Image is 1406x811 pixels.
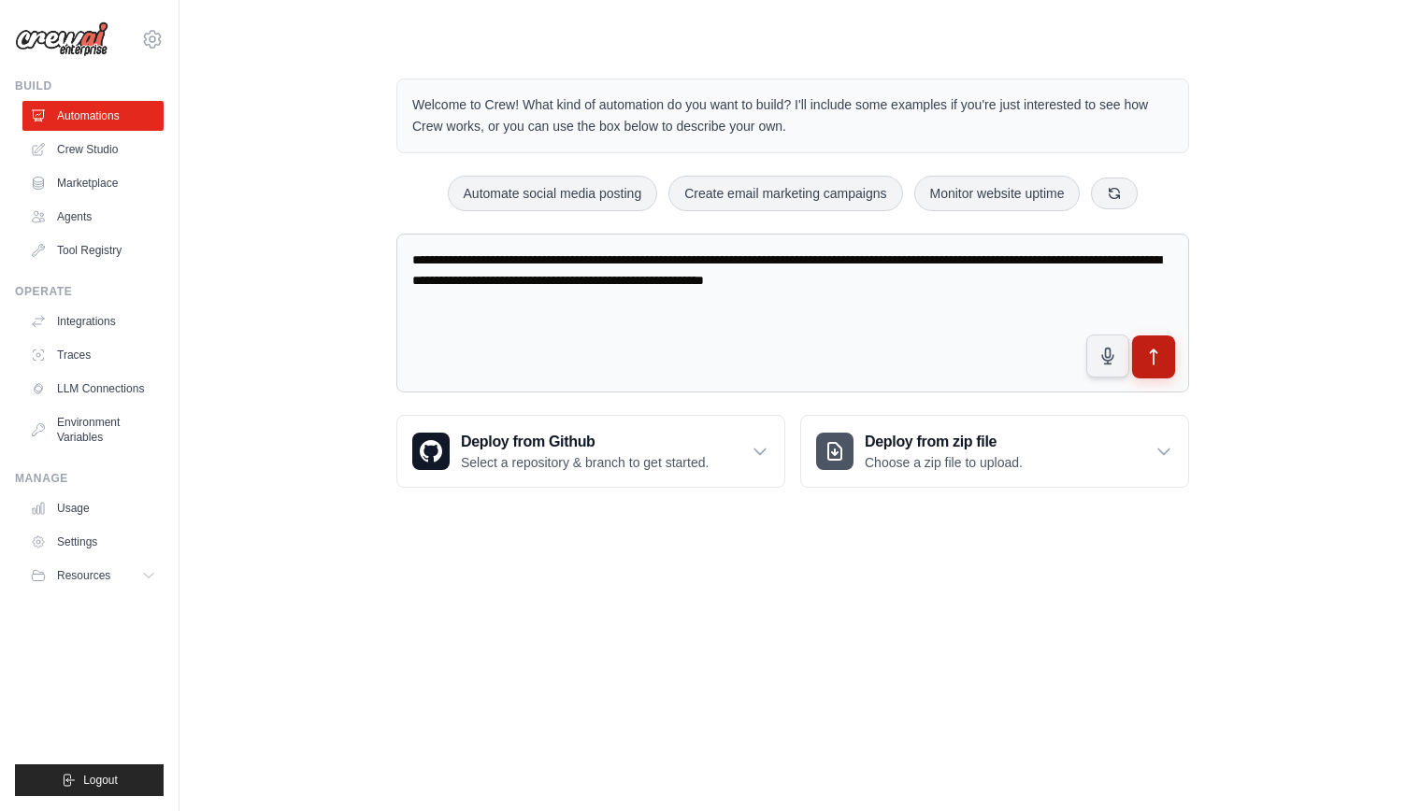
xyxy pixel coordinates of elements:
[22,340,164,370] a: Traces
[22,374,164,404] a: LLM Connections
[22,407,164,452] a: Environment Variables
[461,453,709,472] p: Select a repository & branch to get started.
[83,773,118,788] span: Logout
[22,235,164,265] a: Tool Registry
[22,527,164,557] a: Settings
[865,453,1023,472] p: Choose a zip file to upload.
[57,568,110,583] span: Resources
[15,471,164,486] div: Manage
[22,493,164,523] a: Usage
[15,78,164,93] div: Build
[1313,721,1406,811] iframe: Chat Widget
[22,306,164,336] a: Integrations
[461,431,709,453] h3: Deploy from Github
[22,202,164,232] a: Agents
[22,135,164,164] a: Crew Studio
[865,431,1023,453] h3: Deploy from zip file
[15,764,164,796] button: Logout
[448,176,658,211] button: Automate social media posting
[668,176,902,211] button: Create email marketing campaigns
[22,561,164,590] button: Resources
[22,168,164,198] a: Marketplace
[412,94,1173,137] p: Welcome to Crew! What kind of automation do you want to build? I'll include some examples if you'...
[15,284,164,299] div: Operate
[22,101,164,131] a: Automations
[15,21,108,57] img: Logo
[914,176,1081,211] button: Monitor website uptime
